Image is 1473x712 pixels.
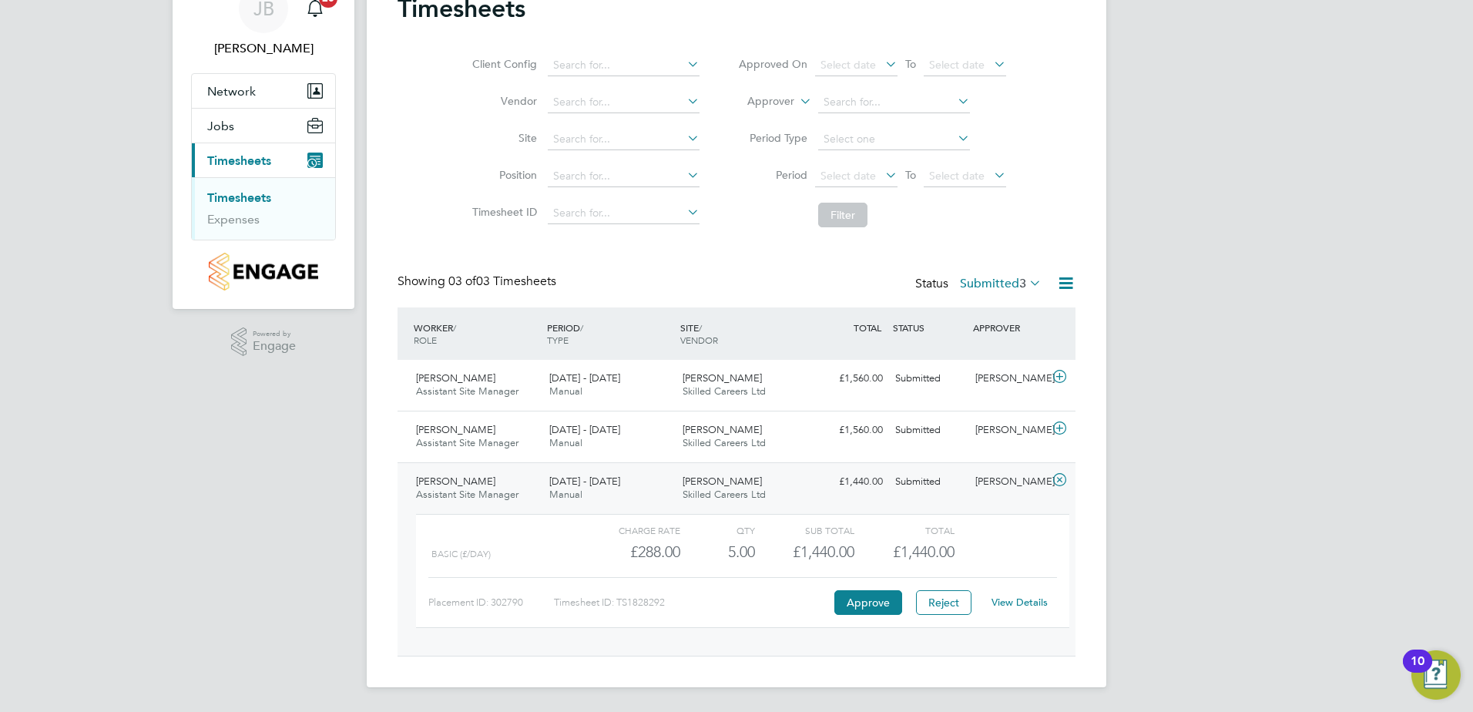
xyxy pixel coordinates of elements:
span: Skilled Careers Ltd [683,385,766,398]
input: Search for... [548,129,700,150]
span: Select date [820,169,876,183]
input: Search for... [548,55,700,76]
input: Search for... [818,92,970,113]
span: Select date [929,58,985,72]
a: Timesheets [207,190,271,205]
div: Submitted [889,418,969,443]
span: To [901,54,921,74]
button: Open Resource Center, 10 new notifications [1411,650,1461,700]
span: ROLE [414,334,437,346]
span: Powered by [253,327,296,341]
span: £1,440.00 [893,542,955,561]
span: Assistant Site Manager [416,488,518,501]
span: VENDOR [680,334,718,346]
span: [PERSON_NAME] [416,423,495,436]
div: 10 [1411,661,1424,681]
a: Go to home page [191,253,336,291]
span: To [901,165,921,185]
label: Period Type [738,131,807,145]
label: Approver [725,94,794,109]
span: [PERSON_NAME] [683,475,762,488]
span: [PERSON_NAME] [416,371,495,385]
label: Period [738,168,807,182]
div: Placement ID: 302790 [428,590,554,615]
div: Timesheets [192,177,335,240]
span: [PERSON_NAME] [416,475,495,488]
label: Vendor [468,94,537,108]
span: Manual [549,436,582,449]
div: £1,440.00 [755,539,854,565]
label: Site [468,131,537,145]
span: Jobs [207,119,234,133]
div: £288.00 [581,539,680,565]
div: 5.00 [680,539,755,565]
div: STATUS [889,314,969,341]
span: [PERSON_NAME] [683,423,762,436]
div: Showing [398,274,559,290]
div: APPROVER [969,314,1049,341]
span: 3 [1019,276,1026,291]
input: Search for... [548,166,700,187]
span: Assistant Site Manager [416,436,518,449]
span: Assistant Site Manager [416,385,518,398]
div: Submitted [889,366,969,391]
div: Timesheet ID: TS1828292 [554,590,830,615]
input: Select one [818,129,970,150]
div: Submitted [889,469,969,495]
label: Client Config [468,57,537,71]
a: Powered byEngage [231,327,297,357]
div: [PERSON_NAME] [969,366,1049,391]
span: Skilled Careers Ltd [683,488,766,501]
span: / [699,321,702,334]
div: SITE [676,314,810,354]
a: View Details [992,596,1048,609]
span: [DATE] - [DATE] [549,371,620,385]
span: Select date [929,169,985,183]
span: [PERSON_NAME] [683,371,762,385]
div: PERIOD [543,314,676,354]
button: Reject [916,590,971,615]
span: / [453,321,456,334]
input: Search for... [548,203,700,224]
div: [PERSON_NAME] [969,418,1049,443]
div: Charge rate [581,521,680,539]
img: countryside-properties-logo-retina.png [209,253,317,291]
span: Manual [549,385,582,398]
button: Jobs [192,109,335,143]
label: Position [468,168,537,182]
label: Approved On [738,57,807,71]
span: Engage [253,340,296,353]
span: Basic (£/day) [431,549,491,559]
label: Submitted [960,276,1042,291]
span: TOTAL [854,321,881,334]
span: Select date [820,58,876,72]
span: Timesheets [207,153,271,168]
div: £1,560.00 [809,366,889,391]
span: Skilled Careers Ltd [683,436,766,449]
span: TYPE [547,334,569,346]
span: [DATE] - [DATE] [549,475,620,488]
div: WORKER [410,314,543,354]
div: Total [854,521,954,539]
div: QTY [680,521,755,539]
span: Network [207,84,256,99]
button: Filter [818,203,867,227]
span: Jamie Bayliss [191,39,336,58]
a: Expenses [207,212,260,227]
span: 03 Timesheets [448,274,556,289]
input: Search for... [548,92,700,113]
button: Approve [834,590,902,615]
span: Manual [549,488,582,501]
div: Status [915,274,1045,295]
div: £1,440.00 [809,469,889,495]
span: / [580,321,583,334]
span: 03 of [448,274,476,289]
div: Sub Total [755,521,854,539]
button: Timesheets [192,143,335,177]
label: Timesheet ID [468,205,537,219]
div: £1,560.00 [809,418,889,443]
button: Network [192,74,335,108]
span: [DATE] - [DATE] [549,423,620,436]
div: [PERSON_NAME] [969,469,1049,495]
